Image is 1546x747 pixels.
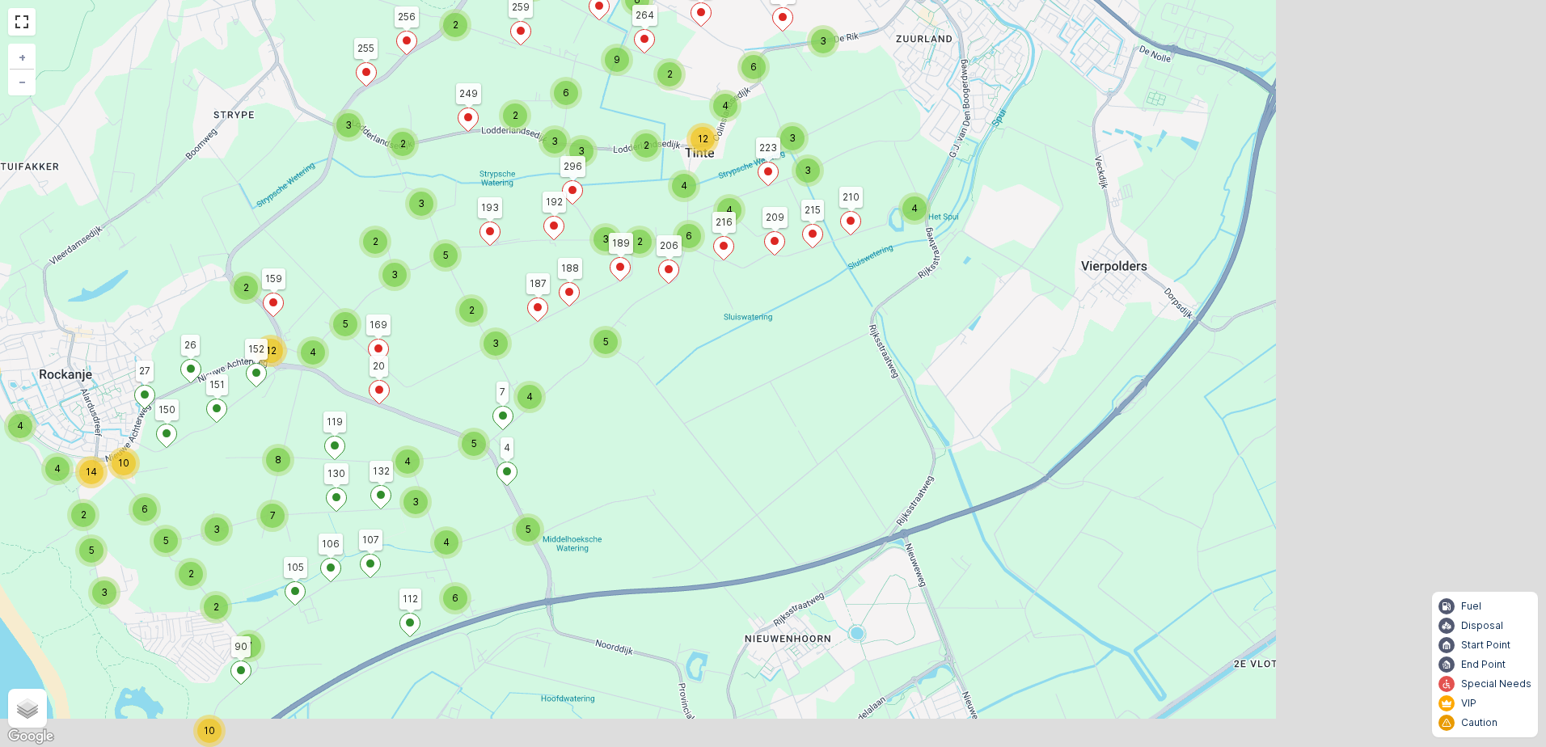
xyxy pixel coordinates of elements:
[726,204,733,216] span: 4
[673,220,705,252] div: 6
[898,192,931,225] div: 4
[911,202,918,214] span: 4
[681,179,687,192] span: 4
[668,170,700,202] div: 4
[792,154,824,187] div: 3
[713,194,746,226] div: 4
[686,230,692,242] span: 6
[805,164,811,176] span: 3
